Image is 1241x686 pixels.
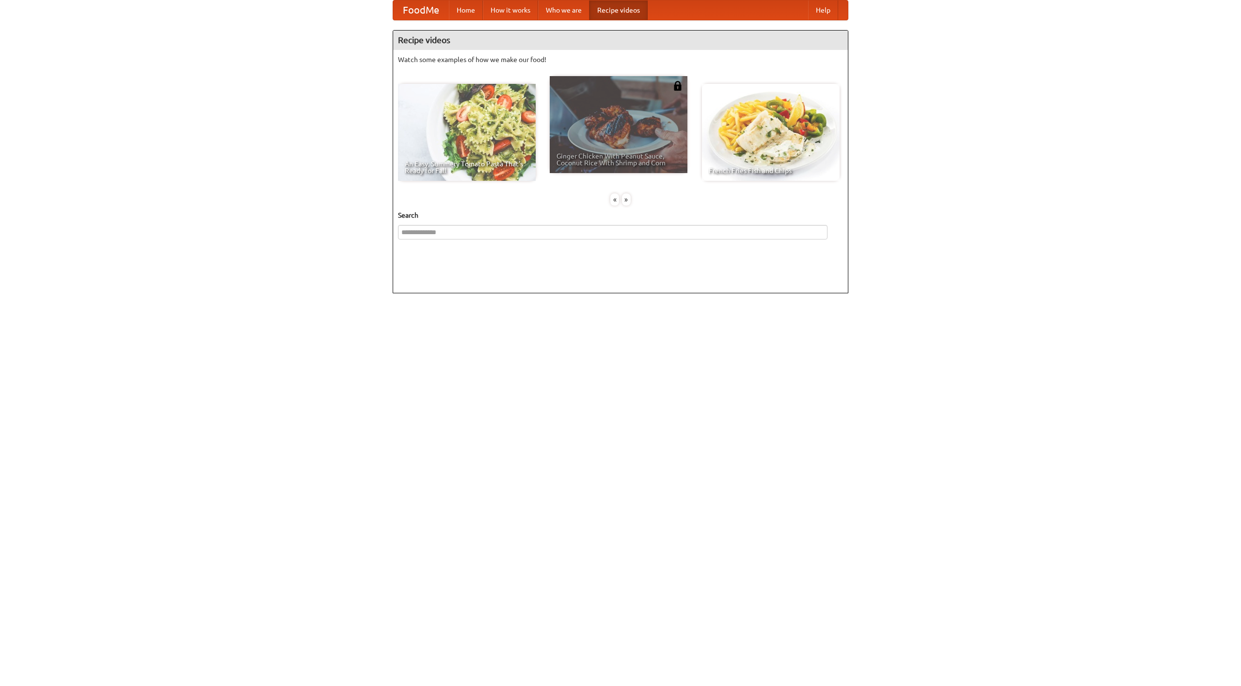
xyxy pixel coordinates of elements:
[622,193,631,206] div: »
[405,160,529,174] span: An Easy, Summery Tomato Pasta That's Ready for Fall
[538,0,589,20] a: Who we are
[393,0,449,20] a: FoodMe
[673,81,683,91] img: 483408.png
[398,55,843,64] p: Watch some examples of how we make our food!
[398,210,843,220] h5: Search
[449,0,483,20] a: Home
[702,84,840,181] a: French Fries Fish and Chips
[808,0,838,20] a: Help
[709,167,833,174] span: French Fries Fish and Chips
[610,193,619,206] div: «
[398,84,536,181] a: An Easy, Summery Tomato Pasta That's Ready for Fall
[393,31,848,50] h4: Recipe videos
[589,0,648,20] a: Recipe videos
[483,0,538,20] a: How it works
